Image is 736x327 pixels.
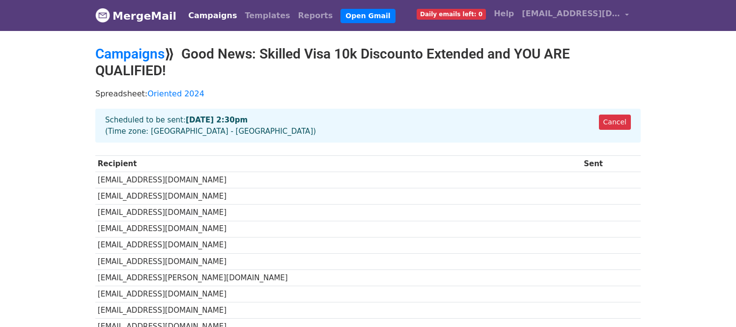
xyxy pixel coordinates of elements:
[581,156,641,172] th: Sent
[95,5,176,26] a: MergeMail
[95,205,581,221] td: [EMAIL_ADDRESS][DOMAIN_NAME]
[413,4,490,24] a: Daily emails left: 0
[599,115,631,130] a: Cancel
[95,237,581,253] td: [EMAIL_ADDRESS][DOMAIN_NAME]
[95,8,110,23] img: MergeMail logo
[95,269,581,286] td: [EMAIL_ADDRESS][PERSON_NAME][DOMAIN_NAME]
[95,109,641,143] div: Scheduled to be sent: (Time zone: [GEOGRAPHIC_DATA] - [GEOGRAPHIC_DATA])
[417,9,486,20] span: Daily emails left: 0
[95,172,581,188] td: [EMAIL_ADDRESS][DOMAIN_NAME]
[95,286,581,302] td: [EMAIL_ADDRESS][DOMAIN_NAME]
[186,116,248,124] strong: [DATE] 2:30pm
[518,4,633,27] a: [EMAIL_ADDRESS][DOMAIN_NAME]
[95,188,581,205] td: [EMAIL_ADDRESS][DOMAIN_NAME]
[241,6,294,26] a: Templates
[95,89,641,99] p: Spreadsheet:
[490,4,518,24] a: Help
[95,156,581,172] th: Recipient
[95,46,641,79] h2: ⟫ Good News: Skilled Visa 10k Discounto Extended and YOU ARE QUALIFIED!
[95,221,581,237] td: [EMAIL_ADDRESS][DOMAIN_NAME]
[294,6,337,26] a: Reports
[95,302,581,319] td: [EMAIL_ADDRESS][DOMAIN_NAME]
[522,8,620,20] span: [EMAIL_ADDRESS][DOMAIN_NAME]
[184,6,241,26] a: Campaigns
[95,46,165,62] a: Campaigns
[340,9,395,23] a: Open Gmail
[147,89,204,98] a: Oriented 2024
[95,253,581,269] td: [EMAIL_ADDRESS][DOMAIN_NAME]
